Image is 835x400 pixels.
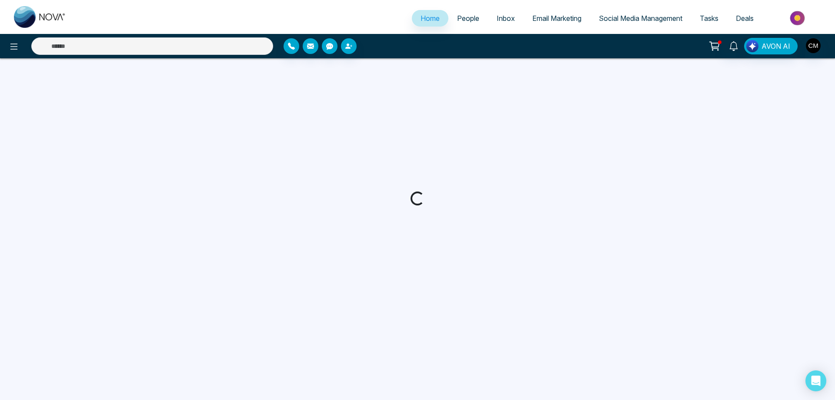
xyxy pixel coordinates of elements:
span: Social Media Management [599,14,682,23]
a: Social Media Management [590,10,691,27]
a: Email Marketing [524,10,590,27]
span: Home [421,14,440,23]
img: Lead Flow [746,40,758,52]
img: User Avatar [806,38,821,53]
a: Deals [727,10,762,27]
a: Tasks [691,10,727,27]
a: Home [412,10,448,27]
img: Nova CRM Logo [14,6,66,28]
span: Email Marketing [532,14,581,23]
span: AVON AI [762,41,790,51]
div: Open Intercom Messenger [805,370,826,391]
a: Inbox [488,10,524,27]
img: Market-place.gif [767,8,830,28]
span: People [457,14,479,23]
span: Inbox [497,14,515,23]
span: Tasks [700,14,718,23]
button: AVON AI [744,38,798,54]
a: People [448,10,488,27]
span: Deals [736,14,754,23]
